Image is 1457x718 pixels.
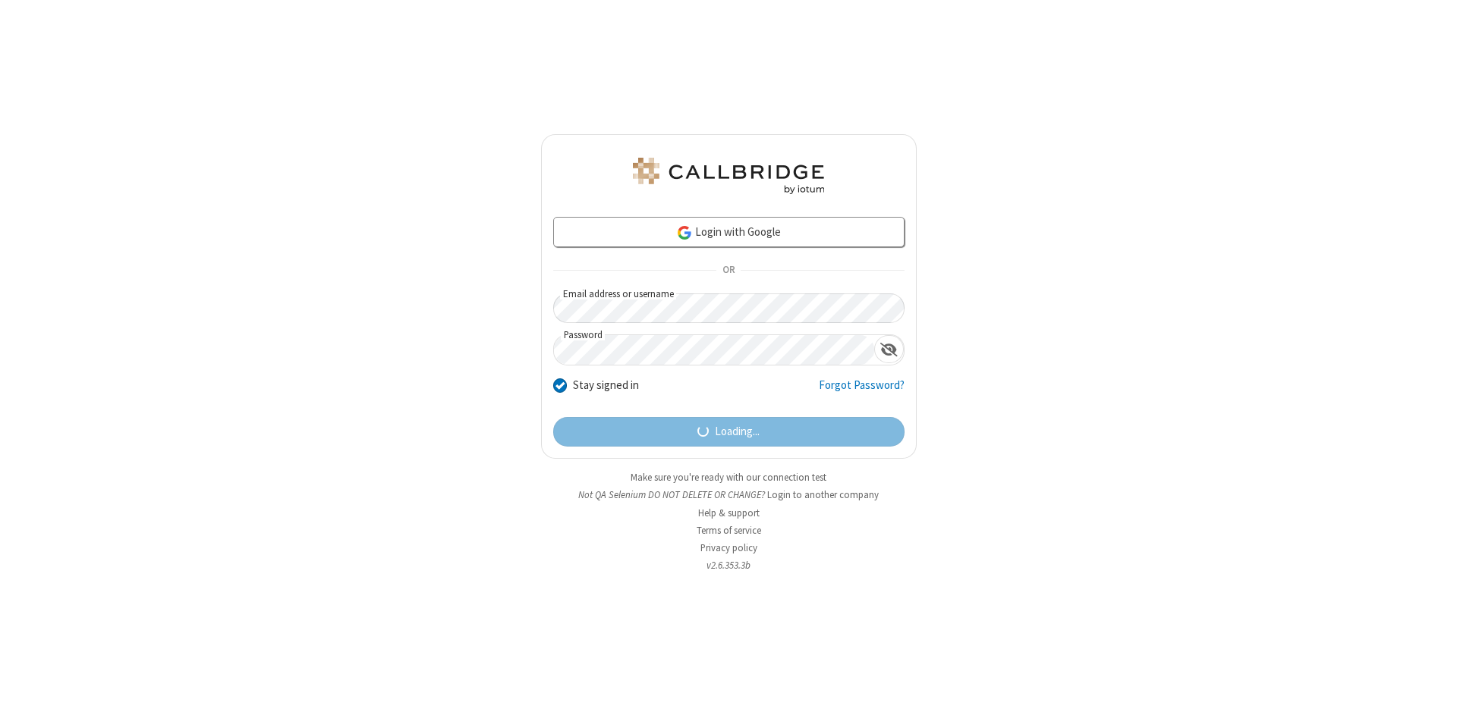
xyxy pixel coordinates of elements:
span: OR [716,260,741,281]
img: google-icon.png [676,224,693,241]
li: v2.6.353.3b [541,558,917,572]
span: Loading... [715,423,760,441]
div: Show password [874,335,904,363]
a: Forgot Password? [819,377,905,406]
a: Help & support [698,506,760,519]
label: Stay signed in [573,377,639,394]
a: Terms of service [697,524,761,537]
button: Login to another company [767,488,879,502]
button: Loading... [553,417,905,447]
li: Not QA Selenium DO NOT DELETE OR CHANGE? [541,488,917,502]
input: Password [554,335,874,365]
img: QA Selenium DO NOT DELETE OR CHANGE [630,158,827,194]
a: Login with Google [553,217,905,247]
input: Email address or username [553,293,905,323]
a: Make sure you're ready with our connection test [631,471,826,484]
a: Privacy policy [700,541,757,554]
